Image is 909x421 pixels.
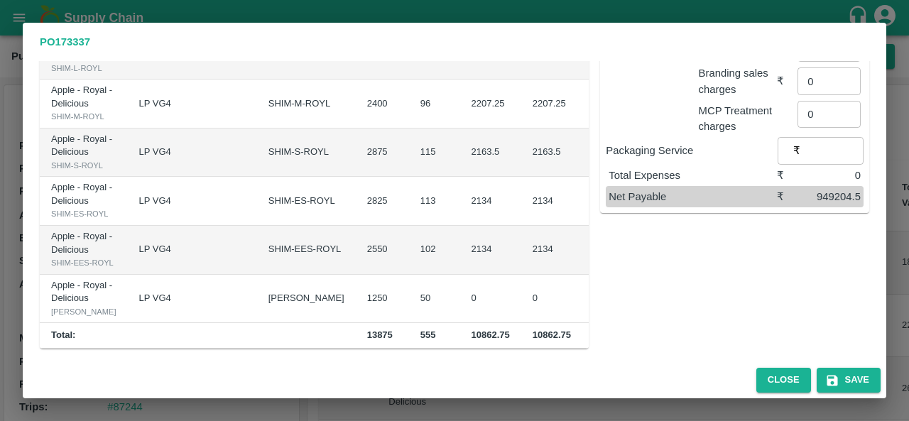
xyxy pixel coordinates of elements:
div: 0 [798,168,861,183]
td: 0 [460,275,521,324]
div: 949204.5 [798,189,861,204]
b: Total: [51,329,75,340]
td: LP VG4 [128,80,257,129]
div: SHIM-L-ROYL [51,62,116,75]
td: 2134 [521,226,582,275]
td: [PERSON_NAME] [257,275,356,324]
td: 115 [409,129,460,177]
td: 2134 [460,177,521,226]
td: 50 [409,275,460,324]
b: 13875 [367,329,393,340]
td: SHIM-S-ROYL [257,129,356,177]
td: Apple - Royal - Delicious [40,226,128,275]
div: ₹ [777,168,798,183]
td: SHIM-M-ROYL [257,80,356,129]
td: 2400 [356,80,409,129]
td: SHIM-ES-ROYL [257,177,356,226]
div: [PERSON_NAME] [51,305,116,318]
td: LP VG4 [128,129,257,177]
td: LP VG4 [128,275,257,324]
td: 2207.25 [460,80,521,129]
p: Total Expenses [609,168,776,183]
div: SHIM-S-ROYL [51,159,116,172]
div: SHIM-ES-ROYL [51,207,116,220]
div: ₹ [777,73,798,89]
div: SHIM-M-ROYL [51,110,116,123]
div: ₹ [777,189,798,204]
button: Save [817,368,881,393]
p: MCP Treatment charges [699,103,777,135]
div: SHIM-EES-ROYL [51,256,116,269]
td: 113 [409,177,460,226]
td: 96 [409,80,460,129]
td: 2825 [356,177,409,226]
b: 555 [420,329,436,340]
td: 2550 [356,226,409,275]
td: SHIM-EES-ROYL [257,226,356,275]
p: Branding sales charges [699,65,777,97]
b: 10862.75 [533,329,571,340]
td: Apple - Royal - Delicious [40,275,128,324]
td: Apple - Royal - Delicious [40,80,128,129]
td: 2163.5 [521,129,582,177]
td: 2134 [521,177,582,226]
td: 2207.25 [521,80,582,129]
td: LP VG4 [128,226,257,275]
td: LP VG4 [128,177,257,226]
td: Apple - Royal - Delicious [40,177,128,226]
p: Packaging Service [606,143,778,158]
b: PO 173337 [40,36,90,48]
td: Apple - Royal - Delicious [40,129,128,177]
b: 10862.75 [472,329,510,340]
td: 102 [409,226,460,275]
p: Net Payable [609,189,776,204]
td: 2163.5 [460,129,521,177]
td: 2134 [460,226,521,275]
button: Close [756,368,811,393]
td: 1250 [356,275,409,324]
td: 2875 [356,129,409,177]
p: ₹ [793,143,800,158]
td: 0 [521,275,582,324]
